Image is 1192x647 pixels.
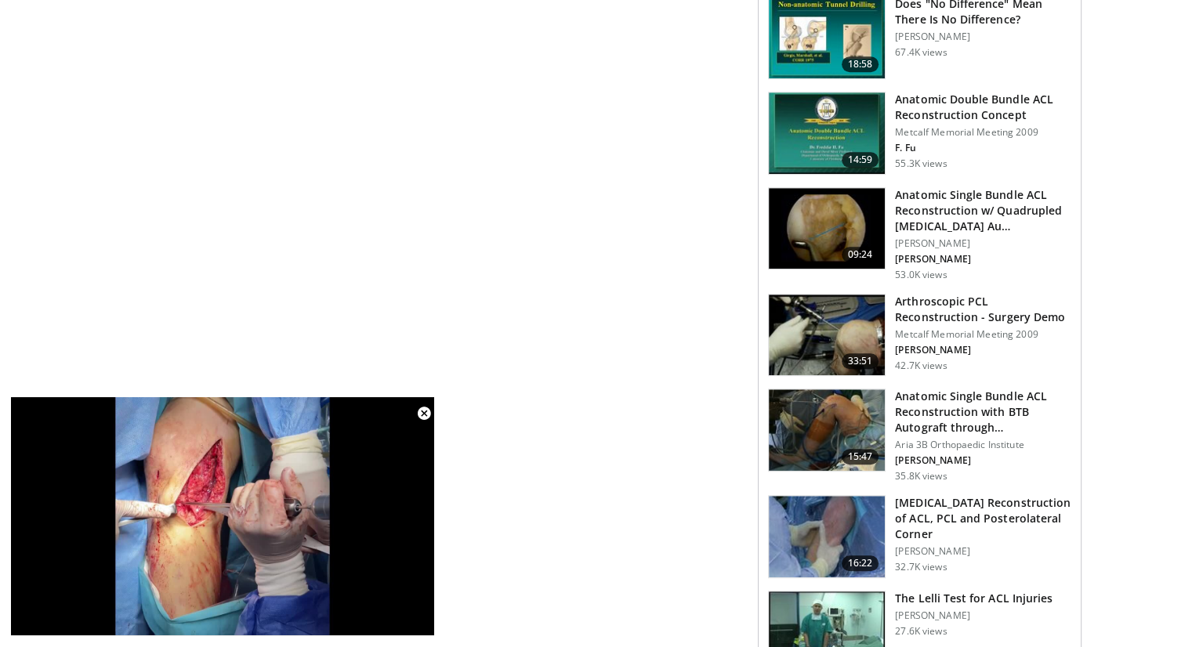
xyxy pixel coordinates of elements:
[842,449,879,464] span: 15:47
[842,152,879,168] span: 14:59
[768,294,1071,377] a: 33:51 Arthroscopic PCL Reconstruction - Surgery Demo Metcalf Memorial Meeting 2009 [PERSON_NAME] ...
[895,561,947,573] p: 32.7K views
[769,389,885,471] img: bart_1.png.150x105_q85_crop-smart_upscale.jpg
[895,142,1071,154] p: F. Fu
[842,353,879,369] span: 33:51
[768,495,1071,578] a: 16:22 [MEDICAL_DATA] Reconstruction of ACL, PCL and Posterolateral Corner [PERSON_NAME] 32.7K views
[11,397,434,636] video-js: Video Player
[895,31,1071,43] p: [PERSON_NAME]
[895,470,947,483] p: 35.8K views
[895,454,1071,467] p: [PERSON_NAME]
[895,389,1071,436] h3: Anatomic Single Bundle ACL Reconstruction with BTB Autograft through…
[408,397,440,430] button: Close
[895,46,947,59] p: 67.4K views
[769,496,885,577] img: Stone_ACL_PCL_FL8_Widescreen_640x360_100007535_3.jpg.150x105_q85_crop-smart_upscale.jpg
[895,157,947,170] p: 55.3K views
[895,253,1071,266] p: [PERSON_NAME]
[842,555,879,571] span: 16:22
[768,92,1071,175] a: 14:59 Anatomic Double Bundle ACL Reconstruction Concept Metcalf Memorial Meeting 2009 F. Fu 55.3K...
[895,439,1071,451] p: Aria 3B Orthopaedic Institute
[895,92,1071,123] h3: Anatomic Double Bundle ACL Reconstruction Concept
[895,609,1053,622] p: [PERSON_NAME]
[895,545,1071,558] p: [PERSON_NAME]
[769,92,885,174] img: 651081_3.png.150x105_q85_crop-smart_upscale.jpg
[895,591,1053,606] h3: The Lelli Test for ACL Injuries
[895,625,947,638] p: 27.6K views
[842,56,879,72] span: 18:58
[895,344,1071,356] p: [PERSON_NAME]
[895,495,1071,542] h3: [MEDICAL_DATA] Reconstruction of ACL, PCL and Posterolateral Corner
[895,187,1071,234] h3: Anatomic Single Bundle ACL Reconstruction w/ Quadrupled [MEDICAL_DATA] Au…
[768,187,1071,281] a: 09:24 Anatomic Single Bundle ACL Reconstruction w/ Quadrupled [MEDICAL_DATA] Au… [PERSON_NAME] [P...
[768,389,1071,483] a: 15:47 Anatomic Single Bundle ACL Reconstruction with BTB Autograft through… Aria 3B Orthopaedic I...
[895,126,1071,139] p: Metcalf Memorial Meeting 2009
[895,294,1071,325] h3: Arthroscopic PCL Reconstruction - Surgery Demo
[769,295,885,376] img: 672811_3.png.150x105_q85_crop-smart_upscale.jpg
[895,269,947,281] p: 53.0K views
[895,360,947,372] p: 42.7K views
[895,328,1071,341] p: Metcalf Memorial Meeting 2009
[769,188,885,269] img: 242096_0001_1.png.150x105_q85_crop-smart_upscale.jpg
[842,247,879,262] span: 09:24
[895,237,1071,250] p: [PERSON_NAME]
